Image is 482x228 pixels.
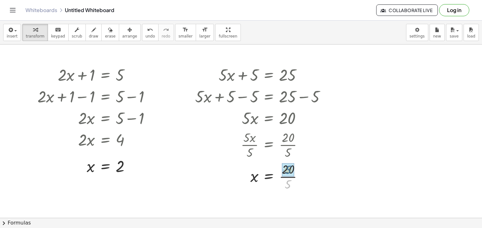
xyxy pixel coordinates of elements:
[142,24,159,41] button: undoundo
[196,24,214,41] button: format_sizelarger
[215,24,241,41] button: fullscreen
[376,4,438,16] button: Collaborate Live
[8,5,18,15] button: Toggle navigation
[410,34,425,38] span: settings
[101,24,119,41] button: erase
[163,26,169,34] i: redo
[430,24,445,41] button: new
[382,7,432,13] span: Collaborate Live
[105,34,115,38] span: erase
[55,26,61,34] i: keyboard
[22,24,48,41] button: transform
[89,34,98,38] span: draw
[68,24,86,41] button: scrub
[202,26,208,34] i: format_size
[219,34,237,38] span: fullscreen
[450,34,458,38] span: save
[119,24,141,41] button: arrange
[406,24,428,41] button: settings
[147,26,153,34] i: undo
[182,26,188,34] i: format_size
[179,34,193,38] span: smaller
[7,34,17,38] span: insert
[446,24,462,41] button: save
[199,34,210,38] span: larger
[158,24,174,41] button: redoredo
[464,24,479,41] button: load
[175,24,196,41] button: format_sizesmaller
[85,24,102,41] button: draw
[467,34,475,38] span: load
[433,34,441,38] span: new
[162,34,170,38] span: redo
[48,24,69,41] button: keyboardkeypad
[3,24,21,41] button: insert
[439,4,469,16] button: Log in
[72,34,82,38] span: scrub
[51,34,65,38] span: keypad
[26,34,44,38] span: transform
[25,7,57,13] a: Whiteboards
[122,34,137,38] span: arrange
[146,34,155,38] span: undo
